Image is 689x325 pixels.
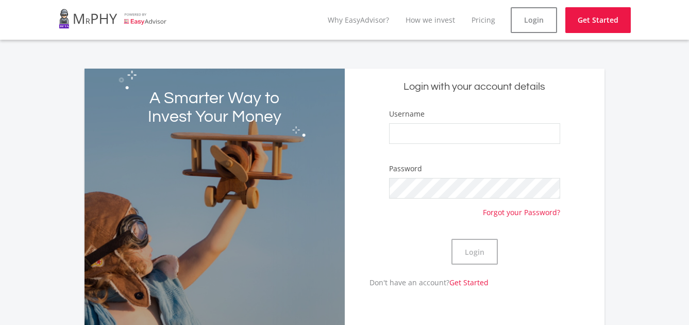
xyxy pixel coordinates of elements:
a: Login [511,7,557,33]
a: Get Started [565,7,631,33]
h2: A Smarter Way to Invest Your Money [137,89,293,126]
a: Why EasyAdvisor? [328,15,389,25]
label: Password [389,164,422,174]
a: Forgot your Password? [483,199,560,218]
a: Pricing [472,15,495,25]
h5: Login with your account details [352,80,597,94]
button: Login [451,239,498,265]
a: How we invest [406,15,455,25]
label: Username [389,109,425,119]
a: Get Started [449,278,489,287]
p: Don't have an account? [345,277,489,288]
